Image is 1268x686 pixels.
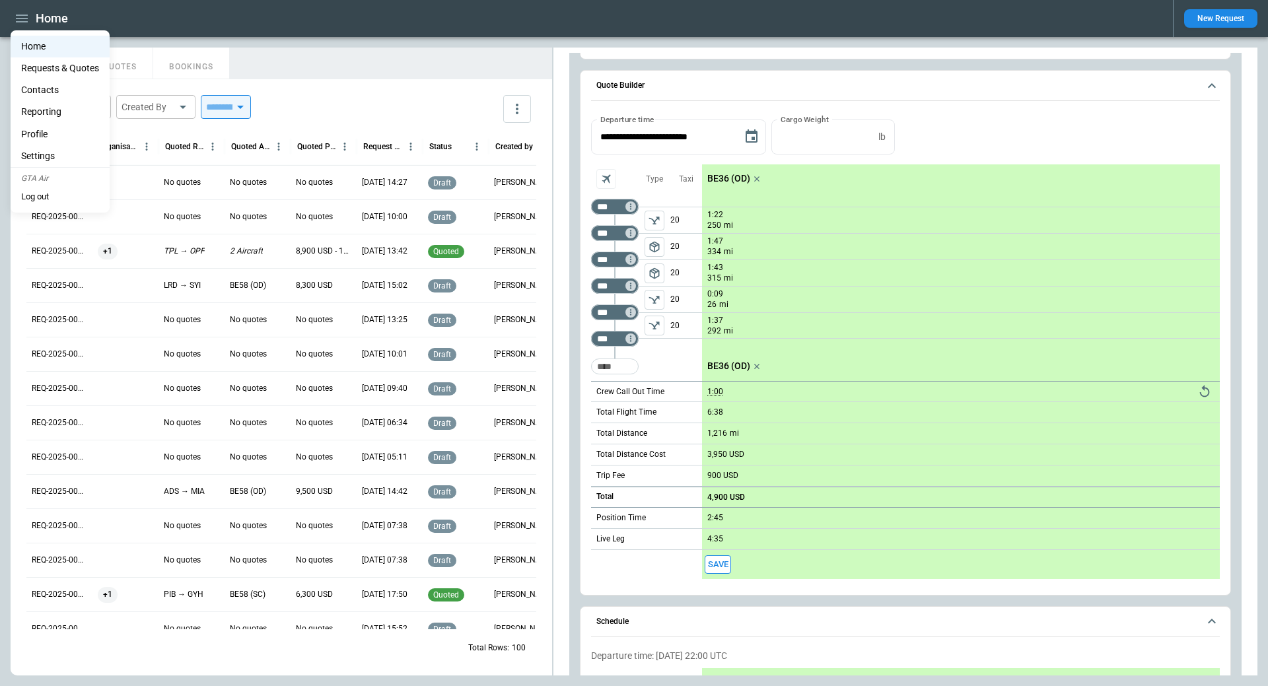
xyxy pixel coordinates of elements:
[11,79,110,101] a: Contacts
[11,145,110,167] a: Settings
[11,123,110,145] a: Profile
[11,101,110,123] a: Reporting
[11,168,110,188] p: GTA Air
[11,188,59,207] button: Log out
[11,57,110,79] a: Requests & Quotes
[11,36,110,57] a: Home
